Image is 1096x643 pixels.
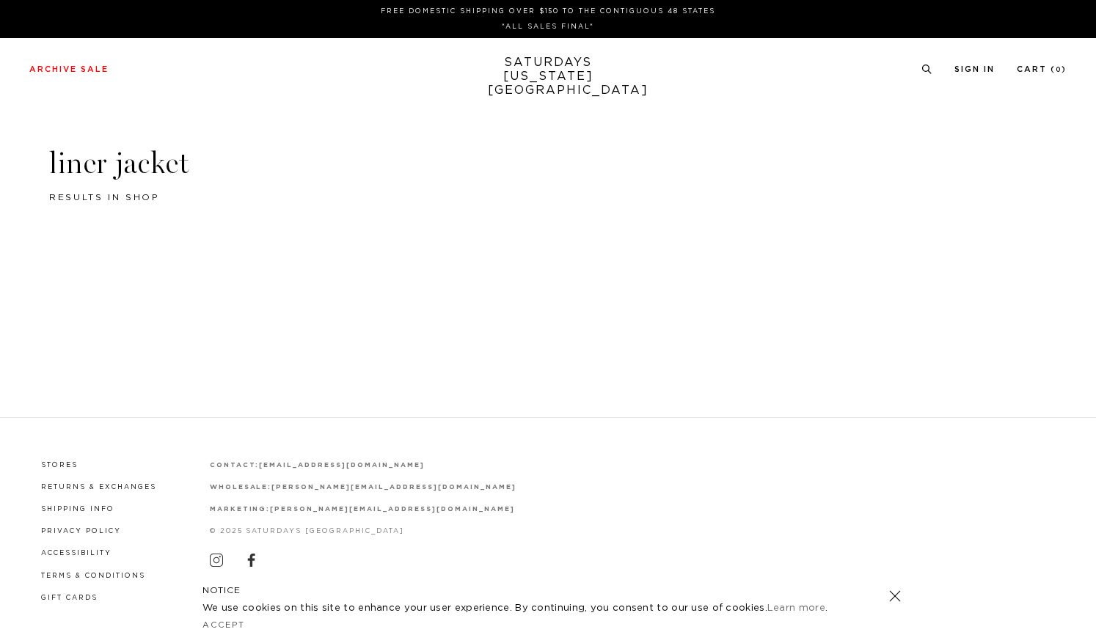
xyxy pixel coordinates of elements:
a: [PERSON_NAME][EMAIL_ADDRESS][DOMAIN_NAME] [270,506,514,512]
a: Terms & Conditions [41,573,145,579]
a: Accessibility [41,550,112,556]
h5: NOTICE [202,584,894,597]
a: Archive Sale [29,65,109,73]
p: © 2025 Saturdays [GEOGRAPHIC_DATA] [210,526,516,537]
p: *ALL SALES FINAL* [35,21,1061,32]
p: We use cookies on this site to enhance your user experience. By continuing, you consent to our us... [202,601,841,616]
a: [EMAIL_ADDRESS][DOMAIN_NAME] [259,462,424,469]
strong: marketing: [210,506,271,512]
strong: contact: [210,462,260,469]
a: Learn more [767,603,825,613]
p: FREE DOMESTIC SHIPPING OVER $150 TO THE CONTIGUOUS 48 STATES [35,6,1061,17]
a: Shipping Info [41,506,114,512]
span: results in shop [49,193,160,202]
a: SATURDAYS[US_STATE][GEOGRAPHIC_DATA] [488,56,609,98]
a: Stores [41,462,78,469]
strong: wholesale: [210,484,272,490]
a: Gift Cards [41,595,98,601]
a: Accept [202,621,245,629]
a: Returns & Exchanges [41,484,156,490]
small: 0 [1056,67,1062,73]
h3: liner jacket [49,144,1047,183]
a: Cart (0) [1017,65,1067,73]
a: [PERSON_NAME][EMAIL_ADDRESS][DOMAIN_NAME] [271,484,516,490]
a: Sign In [954,65,995,73]
a: Privacy Policy [41,528,121,534]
